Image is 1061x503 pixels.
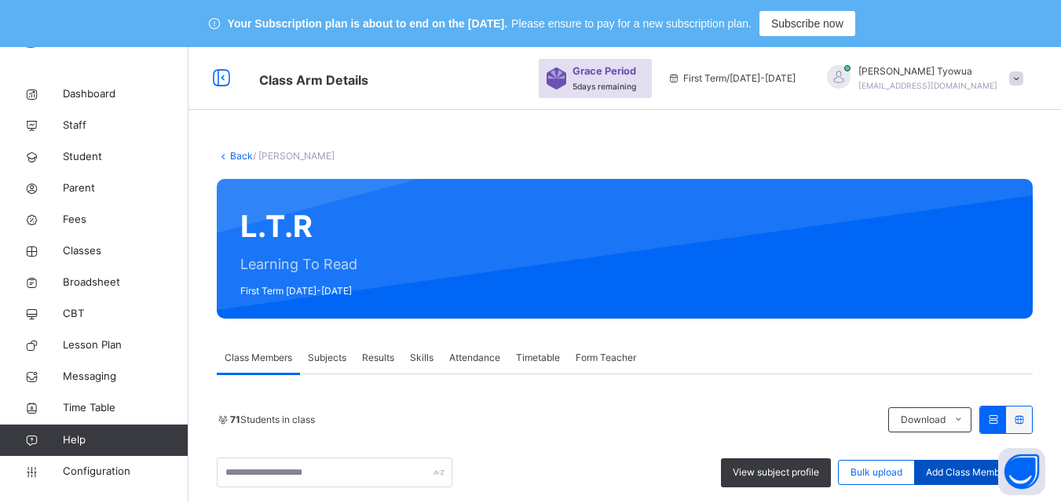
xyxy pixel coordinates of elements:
span: / [PERSON_NAME] [253,150,335,162]
span: Fees [63,212,188,228]
b: 71 [230,414,240,425]
span: Download [901,413,946,427]
span: Grace Period [573,64,636,78]
span: [EMAIL_ADDRESS][DOMAIN_NAME] [858,81,997,90]
span: [PERSON_NAME] Tyowua [858,64,997,78]
span: Add Class Members [926,465,1013,479]
span: Subjects [308,351,346,365]
span: Skills [410,351,434,365]
span: View subject profile [733,465,819,479]
span: Bulk upload [851,465,902,479]
span: Attendance [449,351,500,365]
span: Timetable [516,351,560,365]
span: session/term information [668,71,796,86]
span: Lesson Plan [63,337,188,353]
span: CBT [63,306,188,322]
img: sticker-purple.71386a28dfed39d6af7621340158ba97.svg [547,67,566,89]
button: Open asap [998,448,1045,495]
span: Form Teacher [576,351,636,365]
a: Back [230,150,253,162]
span: Messaging [63,369,188,385]
span: Configuration [63,464,188,479]
span: Class Members [225,351,292,365]
span: Class Arm Details [259,72,368,88]
div: LorettaTyowua [811,64,1031,93]
span: Please ensure to pay for a new subscription plan. [511,16,752,32]
span: Classes [63,243,188,259]
span: Staff [63,118,188,133]
span: Time Table [63,400,188,416]
span: Your Subscription plan is about to end on the [DATE]. [228,16,507,32]
span: 5 days remaining [573,82,636,91]
span: Parent [63,180,188,196]
span: Help [63,432,188,448]
span: Students in class [230,413,315,427]
span: Subscribe now [771,16,843,32]
span: Dashboard [63,86,188,102]
span: Student [63,149,188,165]
span: Results [362,351,394,365]
span: Broadsheet [63,275,188,290]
